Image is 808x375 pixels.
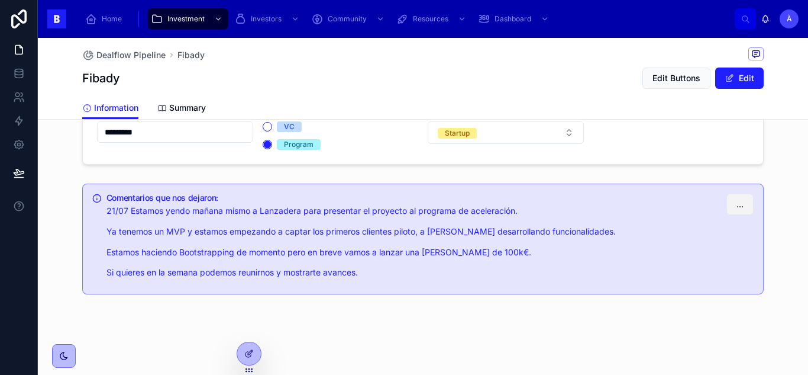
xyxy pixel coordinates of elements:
a: Fibady [177,49,205,61]
span: Summary [169,102,206,114]
span: Resources [413,14,448,24]
span: Investors [251,14,282,24]
a: Resources [393,8,472,30]
p: Si quieres en la semana podemos reunirnos y mostrarte avances. [106,266,717,280]
span: Dashboard [495,14,531,24]
div: scrollable content [76,6,735,32]
a: Investment [147,8,228,30]
button: Select Button [428,121,584,144]
button: Edit [715,68,764,89]
span: Dealflow Pipeline [96,49,166,61]
a: Summary [157,97,206,121]
h5: Comentarios que nos dejaron: [106,194,717,202]
h1: Fibady [82,70,120,86]
a: Dashboard [474,8,555,30]
span: ... [736,198,744,210]
a: Home [82,8,130,30]
p: Ya tenemos un MVP y estamos empezando a captar los primeros clientes piloto, a [PERSON_NAME] desa... [106,225,717,239]
a: Dealflow Pipeline [82,49,166,61]
button: Edit Buttons [642,68,710,89]
a: Information [82,97,138,120]
p: 21/07 Estamos yendo mañana mismo a Lanzadera para presentar el proyecto al programa de aceleración. [106,204,717,218]
span: À [787,14,792,24]
span: Information [94,102,138,114]
span: Edit Buttons [652,72,700,84]
div: 21/07 Estamos yendo mañana mismo a Lanzadera para presentar el proyecto al programa de aceleració... [106,204,717,280]
div: VC [284,121,295,132]
a: Investors [231,8,305,30]
span: Community [328,14,367,24]
a: Community [308,8,390,30]
span: Investment [167,14,205,24]
button: Unselect STARTUP [438,127,477,139]
div: Startup [445,128,470,139]
p: Estamos haciendo Bootstrapping de momento pero en breve vamos a lanzar una [PERSON_NAME] de 100k€. [106,246,717,259]
img: App logo [47,9,66,28]
button: ... [726,194,754,215]
div: Program [284,139,313,150]
span: Home [102,14,122,24]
